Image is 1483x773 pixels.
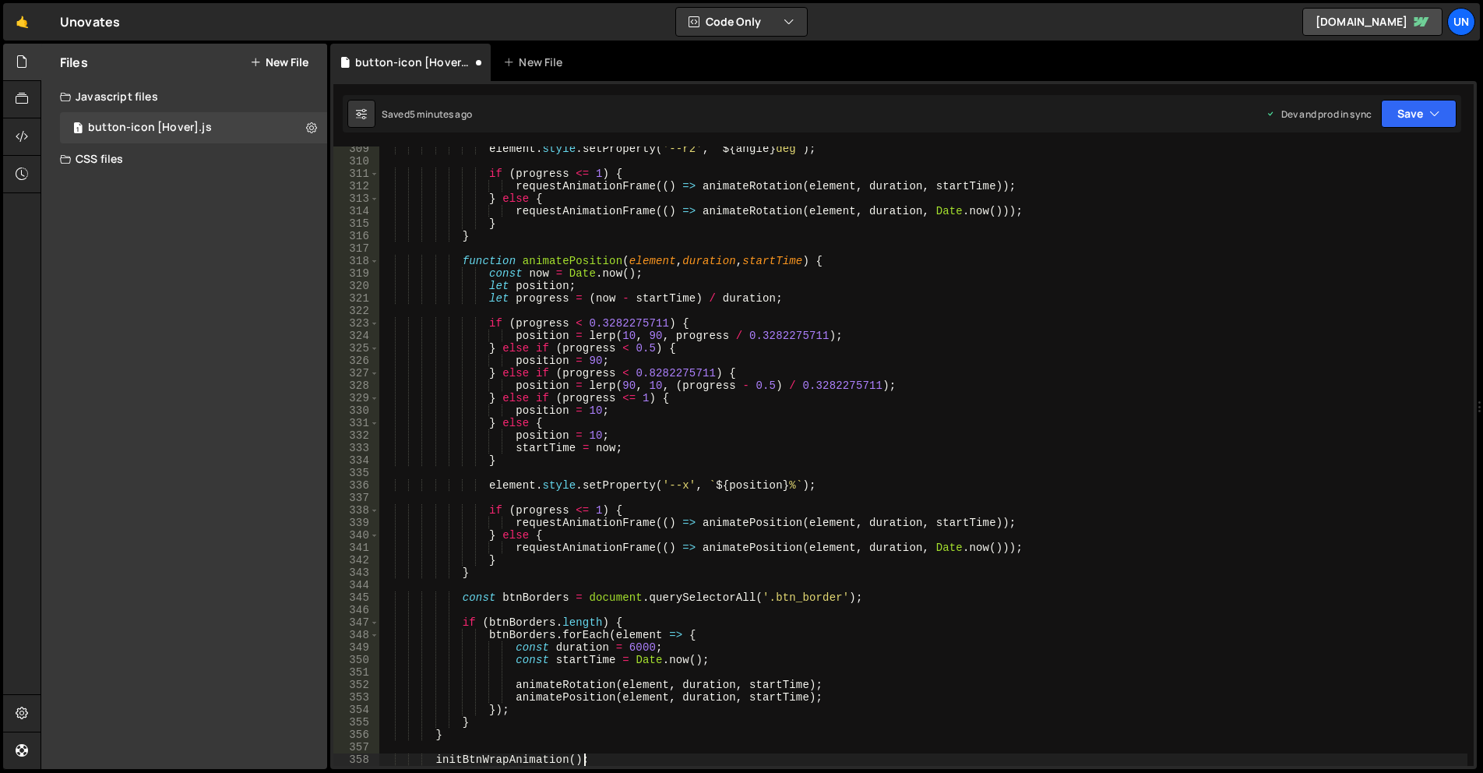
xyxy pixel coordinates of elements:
div: Dev and prod in sync [1266,108,1372,121]
div: 329 [333,392,379,404]
div: 354 [333,704,379,716]
div: 328 [333,379,379,392]
div: 320 [333,280,379,292]
div: 327 [333,367,379,379]
div: 355 [333,716,379,729]
div: 353 [333,691,379,704]
button: New File [250,56,308,69]
h2: Files [60,54,88,71]
div: 326 [333,355,379,367]
div: 342 [333,554,379,567]
div: 315 [333,217,379,230]
div: Saved [382,108,472,121]
div: 357 [333,741,379,754]
div: button-icon [Hover].js [60,112,327,143]
div: 314 [333,205,379,217]
div: 318 [333,255,379,267]
div: 343 [333,567,379,579]
div: 358 [333,754,379,766]
div: 324 [333,330,379,342]
div: 317 [333,242,379,255]
div: 333 [333,442,379,454]
div: 322 [333,305,379,317]
div: CSS files [41,143,327,175]
div: 334 [333,454,379,467]
div: button-icon [Hover].js [88,121,212,135]
div: 331 [333,417,379,429]
div: New File [503,55,569,70]
div: 350 [333,654,379,666]
div: 310 [333,155,379,168]
span: 1 [73,123,83,136]
div: 332 [333,429,379,442]
div: 337 [333,492,379,504]
div: 348 [333,629,379,641]
div: Javascript files [41,81,327,112]
button: Save [1381,100,1457,128]
div: 313 [333,192,379,205]
div: 330 [333,404,379,417]
a: [DOMAIN_NAME] [1302,8,1442,36]
div: 316 [333,230,379,242]
div: 356 [333,729,379,741]
div: 352 [333,679,379,691]
div: 341 [333,542,379,554]
div: 335 [333,467,379,479]
div: 5 minutes ago [410,108,472,121]
a: Un [1447,8,1475,36]
div: button-icon [Hover].js [355,55,472,70]
div: 338 [333,504,379,517]
div: 349 [333,641,379,654]
div: 351 [333,666,379,679]
div: 344 [333,579,379,591]
div: 309 [333,143,379,155]
a: 🤙 [3,3,41,41]
div: 321 [333,292,379,305]
div: 347 [333,616,379,629]
div: 336 [333,479,379,492]
div: 325 [333,342,379,355]
button: Code Only [676,8,807,36]
div: 312 [333,180,379,192]
div: Unovates [60,12,120,31]
div: 311 [333,168,379,180]
div: 345 [333,591,379,604]
div: 323 [333,317,379,330]
div: 340 [333,529,379,542]
div: 339 [333,517,379,529]
div: 346 [333,604,379,616]
div: 319 [333,267,379,280]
